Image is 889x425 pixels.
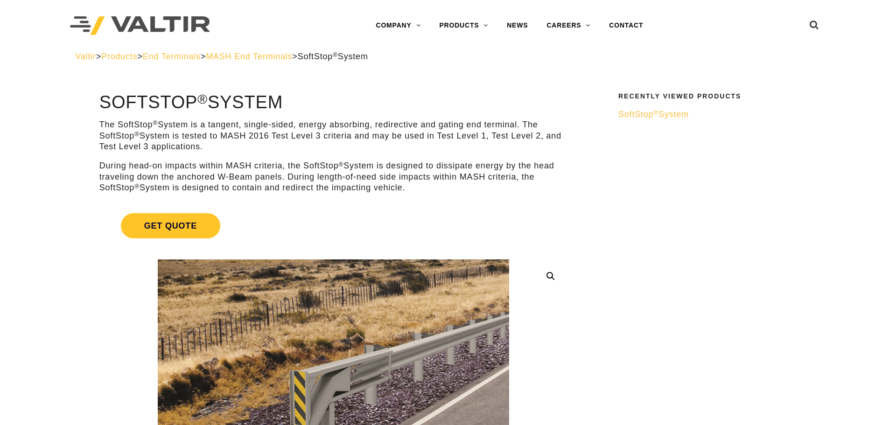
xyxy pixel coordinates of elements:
[333,51,338,58] sup: ®
[618,109,808,120] a: SoftStop®System
[537,16,600,35] a: CAREERS
[339,161,344,168] sup: ®
[134,131,140,138] sup: ®
[618,110,689,119] span: SoftStop System
[121,213,220,238] span: Get Quote
[298,52,368,61] span: SoftStop System
[497,16,537,35] a: NEWS
[430,16,497,35] a: PRODUCTS
[366,16,430,35] a: COMPANY
[99,160,567,193] p: During head-on impacts within MASH criteria, the SoftStop System is designed to dissipate energy ...
[143,52,201,61] a: End Terminals
[99,93,567,112] h1: SoftStop System
[197,91,208,106] sup: ®
[618,93,808,100] h2: Recently Viewed Products
[101,52,137,61] a: Products
[70,16,210,35] img: Valtir
[153,119,158,126] sup: ®
[99,119,567,152] p: The SoftStop System is a tangent, single-sided, energy absorbing, redirective and gating end term...
[653,109,658,116] sup: ®
[75,52,96,61] a: Valtir
[206,52,292,61] a: MASH End Terminals
[75,51,814,62] div: > > > >
[99,202,567,250] a: Get Quote
[600,16,652,35] a: CONTACT
[134,183,140,190] sup: ®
